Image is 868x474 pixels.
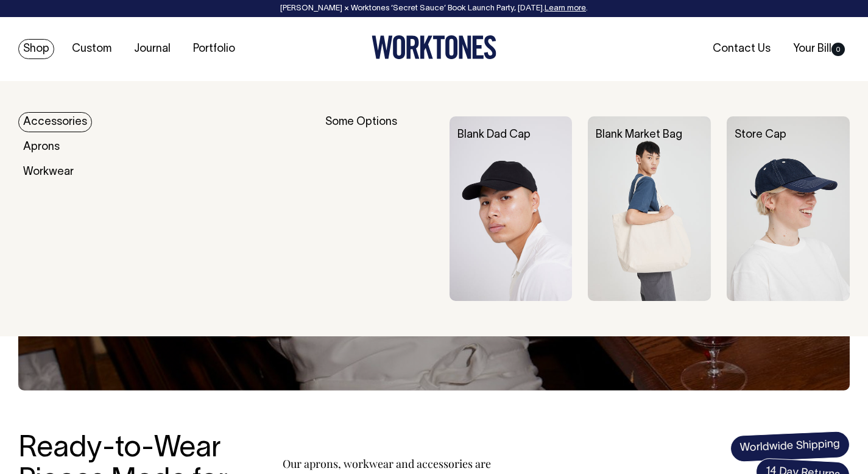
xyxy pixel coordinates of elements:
a: Accessories [18,112,92,132]
img: Blank Market Bag [588,116,711,301]
a: Blank Dad Cap [457,130,531,140]
a: Contact Us [708,39,775,59]
a: Journal [129,39,175,59]
a: Aprons [18,137,65,157]
a: Blank Market Bag [596,130,682,140]
a: Your Bill0 [788,39,850,59]
img: Blank Dad Cap [450,116,573,301]
a: Workwear [18,162,79,182]
a: Shop [18,39,54,59]
div: [PERSON_NAME] × Worktones ‘Secret Sauce’ Book Launch Party, [DATE]. . [12,4,856,13]
a: Custom [67,39,116,59]
a: Learn more [545,5,586,12]
span: Worldwide Shipping [730,431,850,462]
a: Store Cap [735,130,786,140]
img: Store Cap [727,116,850,301]
a: Portfolio [188,39,240,59]
span: 0 [831,43,845,56]
div: Some Options [325,116,433,301]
